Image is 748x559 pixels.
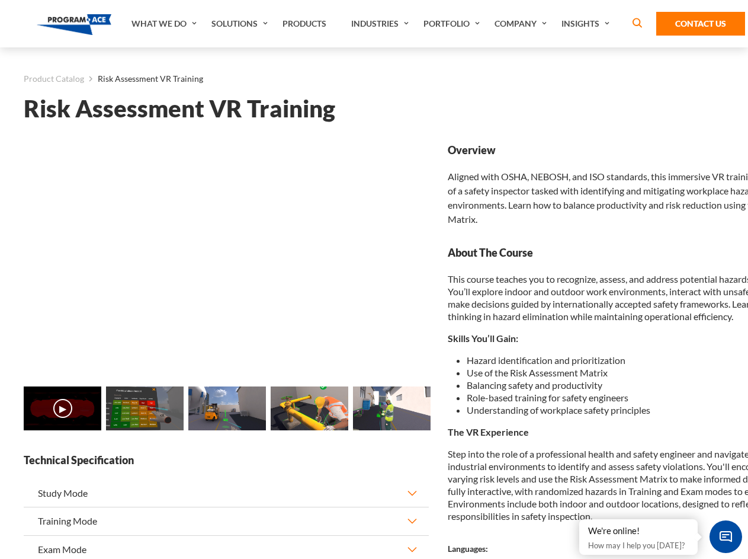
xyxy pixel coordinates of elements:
[84,71,203,87] li: Risk Assessment VR Training
[24,143,429,371] iframe: Risk Assessment VR Training - Video 0
[588,538,689,552] p: How may I help you [DATE]?
[53,399,72,418] button: ▶
[24,453,429,468] strong: Technical Specification
[106,386,184,430] img: Risk Assessment VR Training - Preview 1
[588,525,689,537] div: We're online!
[448,544,488,554] strong: Languages:
[24,71,84,87] a: Product Catalog
[24,386,101,430] img: Risk Assessment VR Training - Video 0
[656,12,745,36] a: Contact Us
[24,480,429,507] button: Study Mode
[37,14,112,35] img: Program-Ace
[710,520,742,553] span: Chat Widget
[24,507,429,535] button: Training Mode
[353,386,431,430] img: Risk Assessment VR Training - Preview 4
[271,386,348,430] img: Risk Assessment VR Training - Preview 3
[188,386,266,430] img: Risk Assessment VR Training - Preview 2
